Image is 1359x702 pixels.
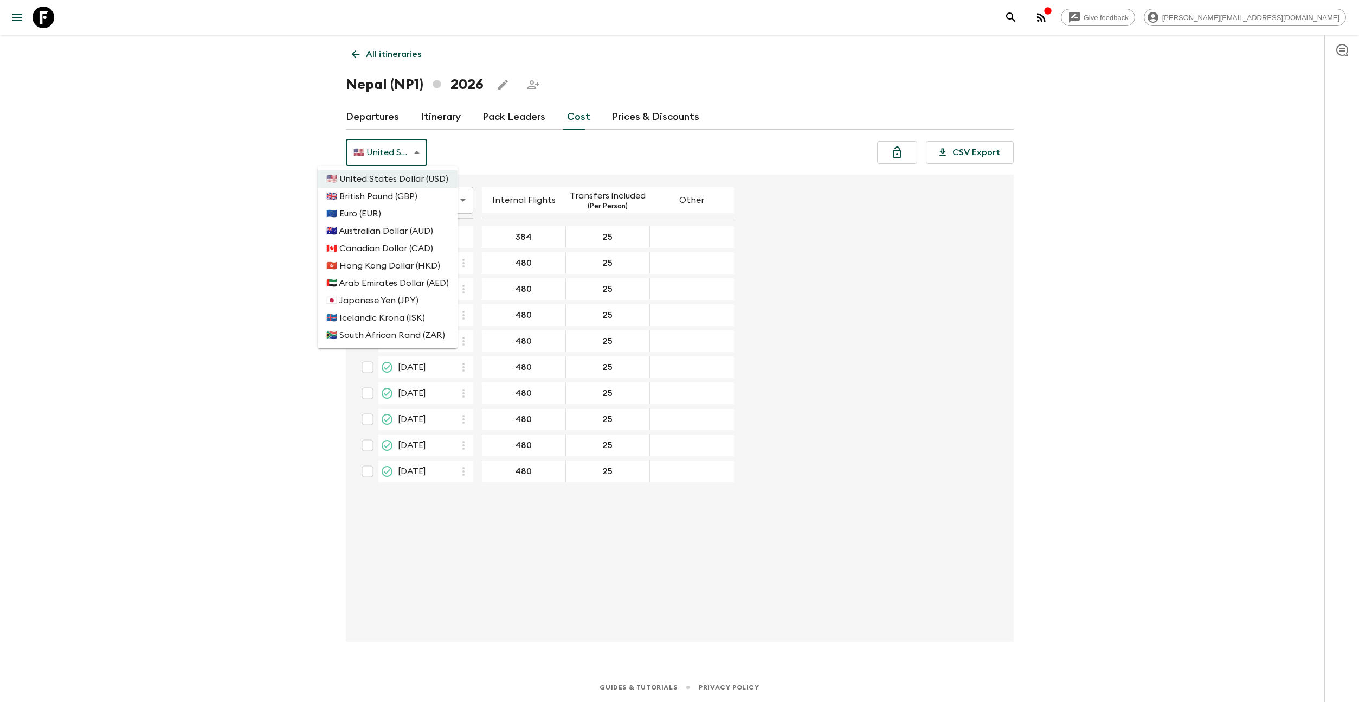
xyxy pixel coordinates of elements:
li: 🇺🇸 United States Dollar (USD) [318,170,458,188]
li: 🇨🇦 Canadian Dollar (CAD) [318,240,458,257]
li: 🇦🇪 Arab Emirates Dollar (AED) [318,275,458,292]
li: 🇯🇵 Japanese Yen (JPY) [318,292,458,309]
li: 🇿🇦 South African Rand (ZAR) [318,327,458,344]
li: 🇪🇺 Euro (EUR) [318,205,458,222]
li: 🇭🇰 Hong Kong Dollar (HKD) [318,257,458,275]
li: 🇮🇸 Icelandic Krona (ISK) [318,309,458,327]
li: 🇦🇺 Australian Dollar (AUD) [318,222,458,240]
li: 🇬🇧 British Pound (GBP) [318,188,458,205]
